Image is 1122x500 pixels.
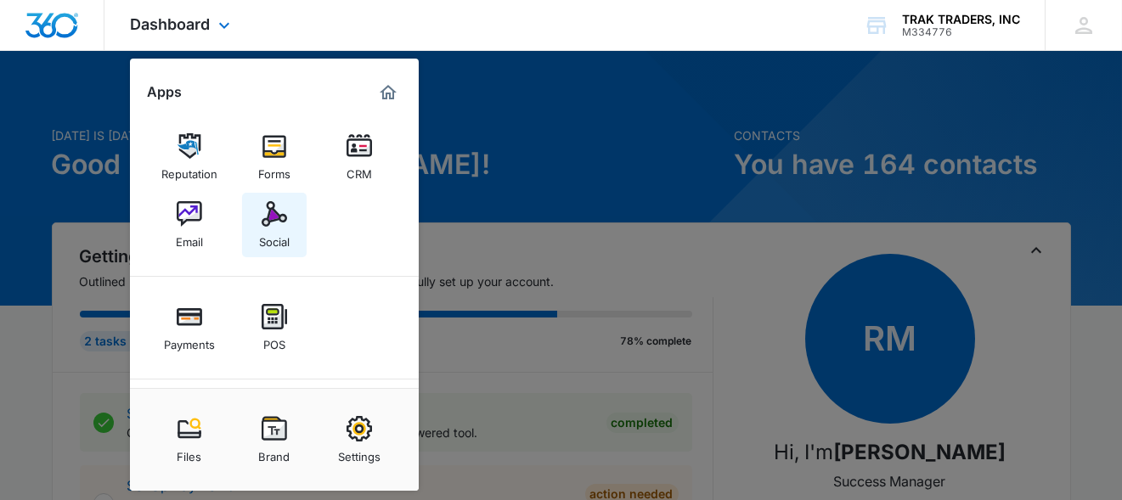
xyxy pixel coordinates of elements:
span: Dashboard [130,15,210,33]
a: Files [157,407,222,472]
div: Settings [338,441,381,463]
div: Email [176,227,203,249]
div: account name [902,13,1020,26]
a: Forms [242,125,307,189]
a: Payments [157,295,222,360]
div: Forms [258,159,290,181]
a: Brand [242,407,307,472]
a: POS [242,295,307,360]
a: Reputation [157,125,222,189]
div: Social [259,227,290,249]
div: Brand [258,441,290,463]
a: Social [242,193,307,257]
a: CRM [327,125,392,189]
div: Files [177,441,201,463]
a: Settings [327,407,392,472]
div: Payments [164,329,215,351]
div: POS [263,329,285,351]
div: CRM [347,159,372,181]
h2: Apps [147,84,182,100]
div: Reputation [161,159,217,181]
a: Marketing 360® Dashboard [375,79,402,106]
div: account id [902,26,1020,38]
a: Email [157,193,222,257]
